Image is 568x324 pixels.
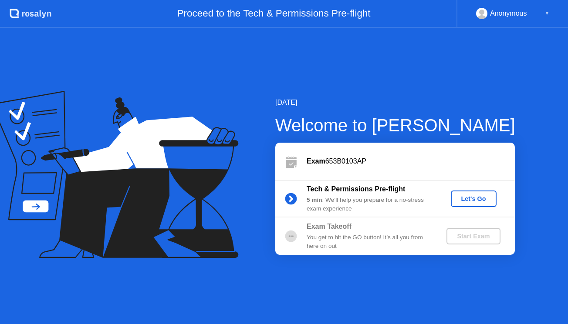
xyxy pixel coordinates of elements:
[451,190,497,207] button: Let's Go
[545,8,549,19] div: ▼
[490,8,527,19] div: Anonymous
[307,223,352,230] b: Exam Takeoff
[450,233,497,240] div: Start Exam
[307,157,325,165] b: Exam
[454,195,493,202] div: Let's Go
[446,228,500,244] button: Start Exam
[307,233,432,251] div: You get to hit the GO button! It’s all you from here on out
[307,196,432,214] div: : We’ll help you prepare for a no-stress exam experience
[307,185,405,193] b: Tech & Permissions Pre-flight
[307,197,322,203] b: 5 min
[275,97,515,108] div: [DATE]
[307,156,515,167] div: 653B0103AP
[275,112,515,138] div: Welcome to [PERSON_NAME]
